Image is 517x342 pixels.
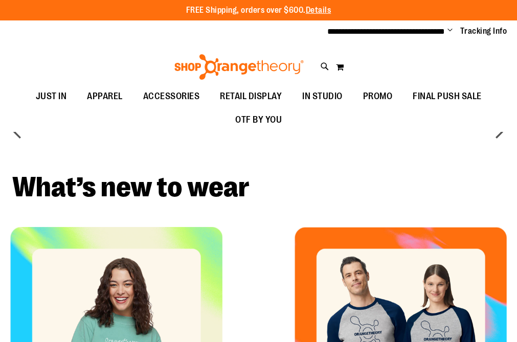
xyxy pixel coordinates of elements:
a: Tracking Info [460,26,507,37]
h2: What’s new to wear [12,173,505,201]
span: IN STUDIO [302,85,343,108]
p: FREE Shipping, orders over $600. [186,5,331,16]
a: ACCESSORIES [133,85,210,108]
a: Details [306,6,331,15]
a: OTF BY YOU [225,108,292,132]
button: next [489,122,509,142]
span: OTF BY YOU [235,108,282,131]
span: ACCESSORIES [143,85,200,108]
span: PROMO [363,85,393,108]
span: JUST IN [36,85,67,108]
span: APPAREL [87,85,123,108]
button: prev [8,122,28,142]
button: Account menu [447,26,453,36]
a: RETAIL DISPLAY [210,85,292,108]
a: APPAREL [77,85,133,108]
a: FINAL PUSH SALE [402,85,492,108]
span: FINAL PUSH SALE [413,85,482,108]
span: RETAIL DISPLAY [220,85,282,108]
a: PROMO [353,85,403,108]
a: IN STUDIO [292,85,353,108]
img: Shop Orangetheory [173,54,305,80]
a: JUST IN [26,85,77,108]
